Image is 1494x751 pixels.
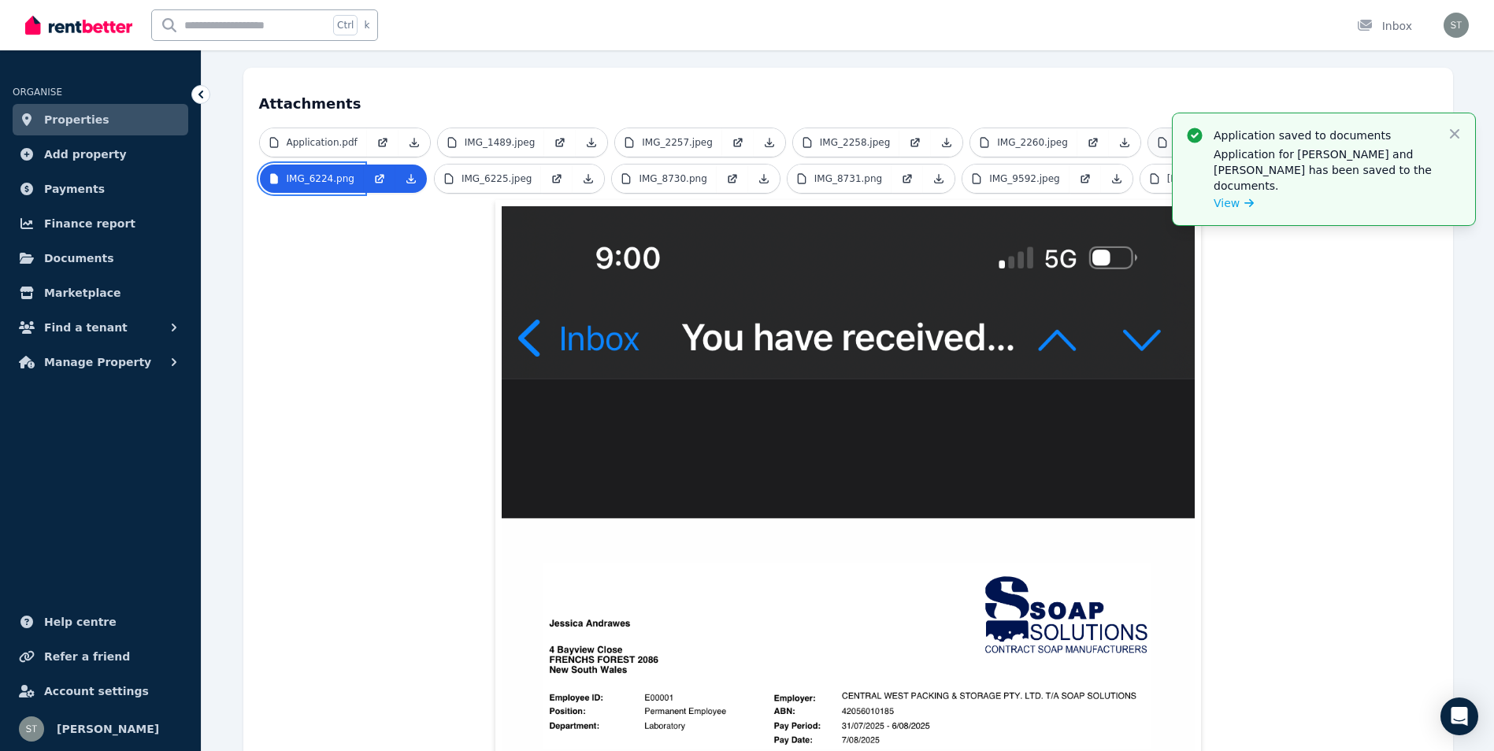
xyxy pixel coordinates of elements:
[44,283,120,302] span: Marketplace
[989,172,1060,185] p: IMG_9592.jpeg
[1214,195,1240,211] span: View
[260,165,364,193] a: IMG_6224.png
[13,139,188,170] a: Add property
[395,165,427,193] a: Download Attachment
[615,128,722,157] a: IMG_2257.jpeg
[435,165,542,193] a: IMG_6225.jpeg
[612,165,716,193] a: IMG_8730.png
[962,165,1070,193] a: IMG_9592.jpeg
[820,136,891,149] p: IMG_2258.jpeg
[25,13,132,37] img: RentBetter
[1444,13,1469,38] img: Saskia Theobald
[717,165,748,193] a: Open in new Tab
[438,128,545,157] a: IMG_1489.jpeg
[923,165,955,193] a: Download Attachment
[814,172,882,185] p: IMG_8731.png
[970,128,1077,157] a: IMG_2260.jpeg
[465,136,536,149] p: IMG_1489.jpeg
[13,277,188,309] a: Marketplace
[541,165,573,193] a: Open in new Tab
[892,165,923,193] a: Open in new Tab
[1440,697,1478,735] div: Open Intercom Messenger
[13,173,188,205] a: Payments
[287,136,358,149] p: Application.pdf
[13,87,62,98] span: ORGANISE
[44,249,114,268] span: Documents
[13,312,188,343] button: Find a tenant
[748,165,780,193] a: Download Attachment
[1214,146,1434,194] p: Application for [PERSON_NAME] and [PERSON_NAME] has been saved to the documents.
[788,165,892,193] a: IMG_8731.png
[1214,128,1434,143] p: Application saved to documents
[13,346,188,378] button: Manage Property
[1214,195,1254,211] a: View
[722,128,754,157] a: Open in new Tab
[899,128,931,157] a: Open in new Tab
[13,606,188,638] a: Help centre
[1140,165,1273,193] a: [PERSON_NAME].pdf
[364,19,369,31] span: k
[19,716,44,742] img: Saskia Theobald
[399,128,430,157] a: Download Attachment
[287,172,354,185] p: IMG_6224.png
[639,172,706,185] p: IMG_8730.png
[44,214,135,233] span: Finance report
[573,165,604,193] a: Download Attachment
[1070,165,1101,193] a: Open in new Tab
[642,136,713,149] p: IMG_2257.jpeg
[44,647,130,666] span: Refer a friend
[259,83,1437,115] h4: Attachments
[13,641,188,672] a: Refer a friend
[13,104,188,135] a: Properties
[44,145,127,164] span: Add property
[333,15,358,35] span: Ctrl
[997,136,1068,149] p: IMG_2260.jpeg
[754,128,785,157] a: Download Attachment
[931,128,962,157] a: Download Attachment
[44,179,105,198] span: Payments
[1357,18,1412,34] div: Inbox
[1101,165,1133,193] a: Download Attachment
[57,720,159,738] span: [PERSON_NAME]
[13,242,188,274] a: Documents
[576,128,607,157] a: Download Attachment
[13,675,188,707] a: Account settings
[1167,172,1264,185] p: [PERSON_NAME].pdf
[367,128,399,157] a: Open in new Tab
[44,612,117,631] span: Help centre
[462,172,532,185] p: IMG_6225.jpeg
[793,128,900,157] a: IMG_2258.jpeg
[1109,128,1140,157] a: Download Attachment
[44,110,109,129] span: Properties
[544,128,576,157] a: Open in new Tab
[44,353,151,372] span: Manage Property
[44,318,128,337] span: Find a tenant
[44,682,149,701] span: Account settings
[364,165,395,193] a: Open in new Tab
[13,208,188,239] a: Finance report
[260,128,367,157] a: Application.pdf
[1077,128,1109,157] a: Open in new Tab
[1148,128,1252,157] a: IMG_6223.png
